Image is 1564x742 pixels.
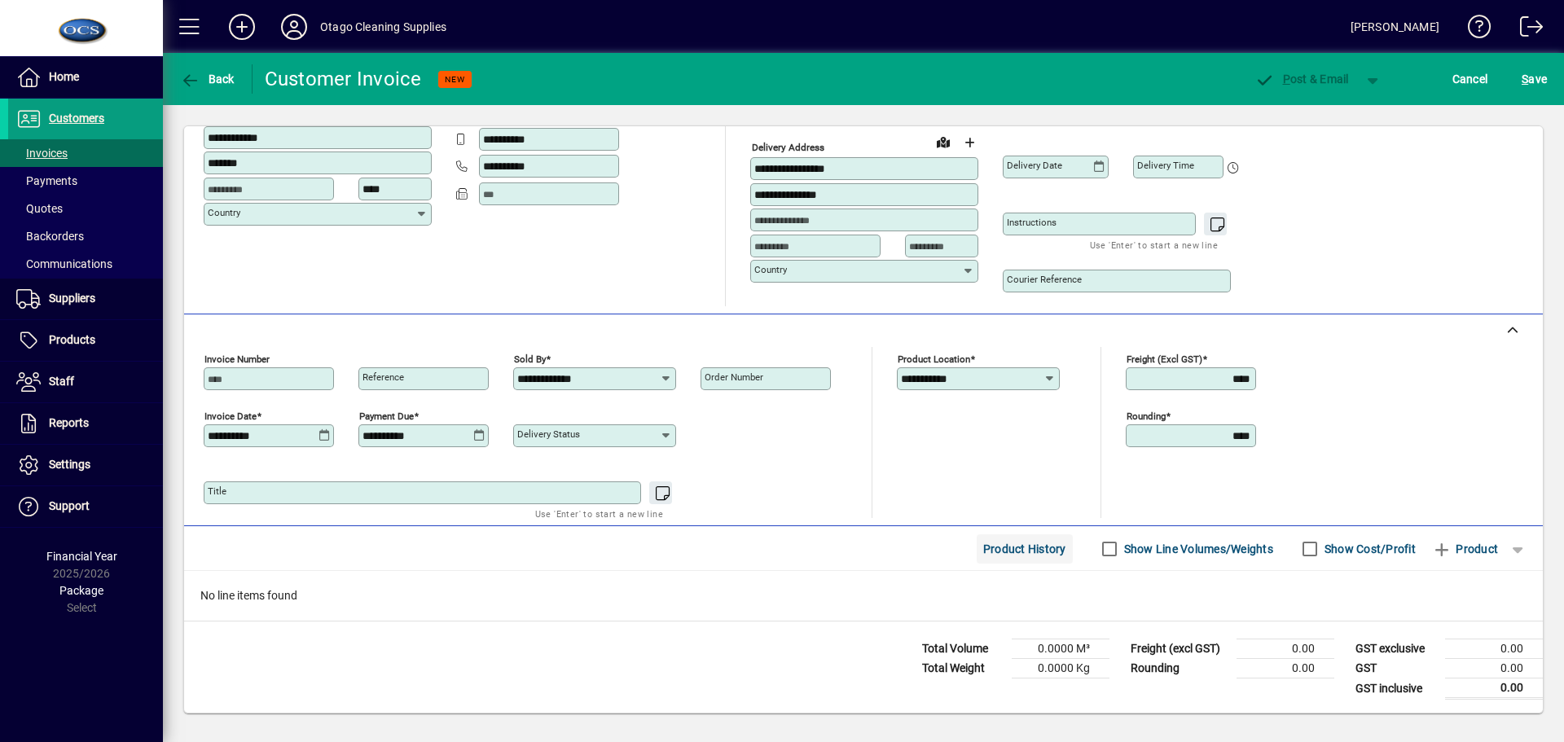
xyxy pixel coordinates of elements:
[265,66,422,92] div: Customer Invoice
[1448,64,1492,94] button: Cancel
[1456,3,1492,56] a: Knowledge Base
[1432,536,1498,562] span: Product
[1007,217,1057,228] mat-label: Instructions
[8,139,163,167] a: Invoices
[914,639,1012,659] td: Total Volume
[49,112,104,125] span: Customers
[176,64,239,94] button: Back
[956,130,982,156] button: Choose address
[216,12,268,42] button: Add
[514,353,546,365] mat-label: Sold by
[8,279,163,319] a: Suppliers
[1445,659,1543,678] td: 0.00
[1445,639,1543,659] td: 0.00
[1283,72,1290,86] span: P
[1237,659,1334,678] td: 0.00
[16,257,112,270] span: Communications
[535,504,663,523] mat-hint: Use 'Enter' to start a new line
[8,445,163,485] a: Settings
[8,195,163,222] a: Quotes
[163,64,253,94] app-page-header-button: Back
[898,353,970,365] mat-label: Product location
[930,129,956,155] a: View on map
[1351,14,1439,40] div: [PERSON_NAME]
[8,222,163,250] a: Backorders
[983,536,1066,562] span: Product History
[16,147,68,160] span: Invoices
[1121,541,1273,557] label: Show Line Volumes/Weights
[49,292,95,305] span: Suppliers
[180,72,235,86] span: Back
[59,584,103,597] span: Package
[1452,66,1488,92] span: Cancel
[8,57,163,98] a: Home
[1012,639,1109,659] td: 0.0000 M³
[204,353,270,365] mat-label: Invoice number
[268,12,320,42] button: Profile
[16,174,77,187] span: Payments
[977,534,1073,564] button: Product History
[49,333,95,346] span: Products
[49,70,79,83] span: Home
[359,411,414,422] mat-label: Payment due
[1237,639,1334,659] td: 0.00
[49,499,90,512] span: Support
[1445,678,1543,699] td: 0.00
[8,167,163,195] a: Payments
[445,74,465,85] span: NEW
[362,371,404,383] mat-label: Reference
[1321,541,1416,557] label: Show Cost/Profit
[49,375,74,388] span: Staff
[1246,64,1357,94] button: Post & Email
[49,458,90,471] span: Settings
[208,207,240,218] mat-label: Country
[1007,160,1062,171] mat-label: Delivery date
[208,485,226,497] mat-label: Title
[8,320,163,361] a: Products
[1254,72,1349,86] span: ost & Email
[1522,72,1528,86] span: S
[1508,3,1544,56] a: Logout
[204,411,257,422] mat-label: Invoice date
[8,403,163,444] a: Reports
[1127,411,1166,422] mat-label: Rounding
[1347,639,1445,659] td: GST exclusive
[517,428,580,440] mat-label: Delivery status
[46,550,117,563] span: Financial Year
[8,486,163,527] a: Support
[320,14,446,40] div: Otago Cleaning Supplies
[1007,274,1082,285] mat-label: Courier Reference
[1090,235,1218,254] mat-hint: Use 'Enter' to start a new line
[8,362,163,402] a: Staff
[1127,353,1202,365] mat-label: Freight (excl GST)
[1347,678,1445,699] td: GST inclusive
[705,371,763,383] mat-label: Order number
[914,659,1012,678] td: Total Weight
[8,250,163,278] a: Communications
[49,416,89,429] span: Reports
[1137,160,1194,171] mat-label: Delivery time
[1347,659,1445,678] td: GST
[1122,639,1237,659] td: Freight (excl GST)
[1522,66,1547,92] span: ave
[754,264,787,275] mat-label: Country
[1424,534,1506,564] button: Product
[1012,659,1109,678] td: 0.0000 Kg
[1518,64,1551,94] button: Save
[16,202,63,215] span: Quotes
[1122,659,1237,678] td: Rounding
[16,230,84,243] span: Backorders
[184,571,1543,621] div: No line items found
